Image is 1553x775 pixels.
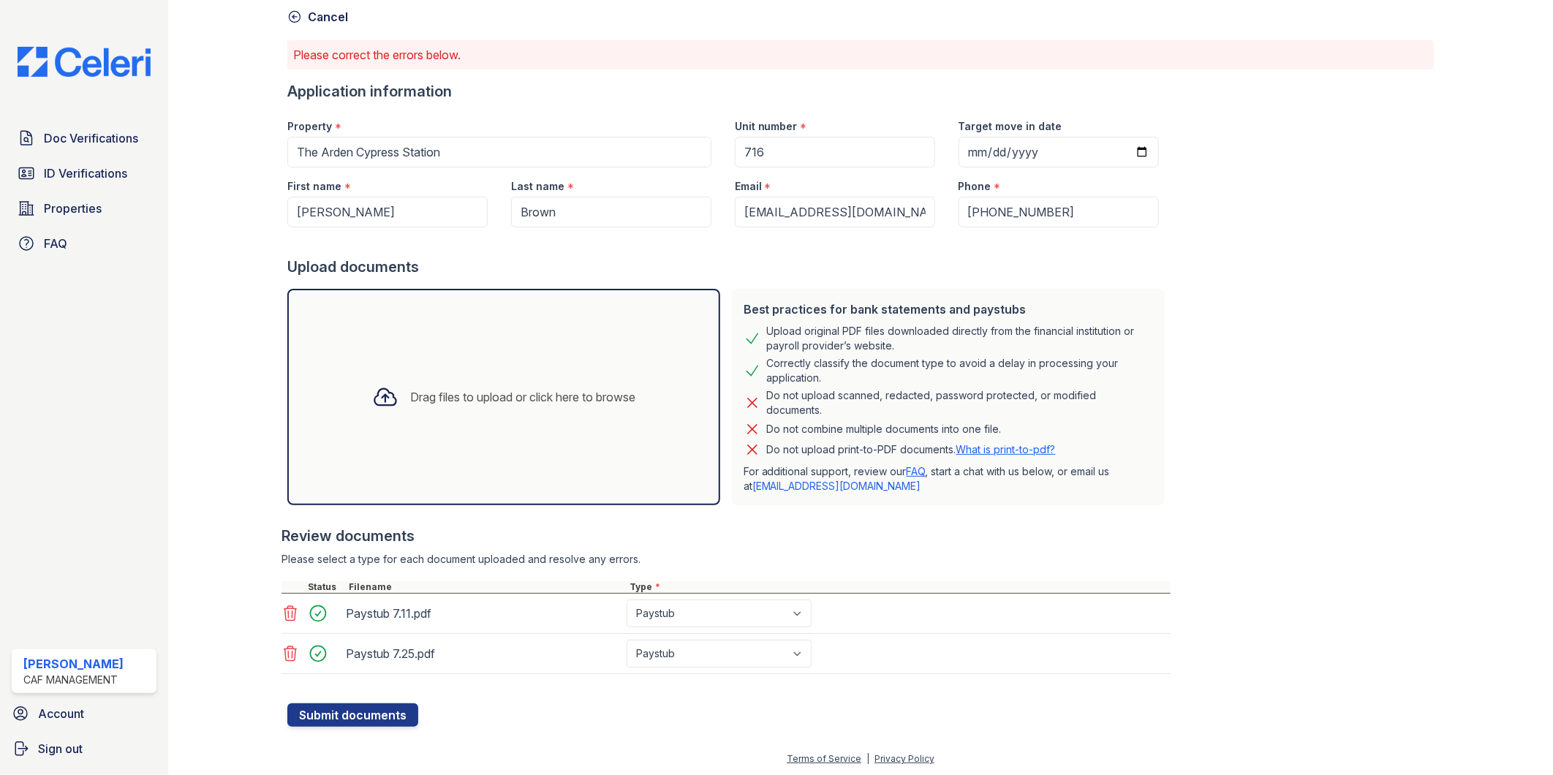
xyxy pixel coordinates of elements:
label: Email [735,179,762,194]
div: Best practices for bank statements and paystubs [744,300,1153,318]
span: Sign out [38,740,83,757]
a: What is print-to-pdf? [956,443,1056,455]
a: ID Verifications [12,159,156,188]
a: [EMAIL_ADDRESS][DOMAIN_NAME] [752,480,921,492]
a: FAQ [12,229,156,258]
div: Review documents [281,526,1171,546]
div: Do not upload scanned, redacted, password protected, or modified documents. [767,388,1153,417]
div: Filename [346,581,627,593]
a: Sign out [6,734,162,763]
label: Property [287,119,332,134]
label: Last name [511,179,564,194]
a: Terms of Service [787,753,861,764]
div: Paystub 7.25.pdf [346,642,621,665]
label: First name [287,179,341,194]
a: Cancel [287,8,348,26]
div: Upload original PDF files downloaded directly from the financial institution or payroll provider’... [767,324,1153,353]
div: Please select a type for each document uploaded and resolve any errors. [281,552,1171,567]
p: Do not upload print-to-PDF documents. [767,442,1056,457]
span: Doc Verifications [44,129,138,147]
p: For additional support, review our , start a chat with us below, or email us at [744,464,1153,494]
div: Drag files to upload or click here to browse [410,388,635,406]
div: Status [305,581,346,593]
div: [PERSON_NAME] [23,655,124,673]
div: | [866,753,869,764]
span: ID Verifications [44,165,127,182]
div: Application information [287,81,1171,102]
span: Account [38,705,84,722]
a: FAQ [907,465,926,477]
img: CE_Logo_Blue-a8612792a0a2168367f1c8372b55b34899dd931a85d93a1a3d3e32e68fde9ad4.png [6,47,162,77]
label: Unit number [735,119,798,134]
a: Properties [12,194,156,223]
div: Upload documents [287,257,1171,277]
span: FAQ [44,235,67,252]
label: Phone [959,179,991,194]
a: Doc Verifications [12,124,156,153]
a: Privacy Policy [874,753,934,764]
div: Correctly classify the document type to avoid a delay in processing your application. [767,356,1153,385]
span: Properties [44,200,102,217]
div: Do not combine multiple documents into one file. [767,420,1002,438]
a: Account [6,699,162,728]
div: CAF Management [23,673,124,687]
div: Paystub 7.11.pdf [346,602,621,625]
button: Submit documents [287,703,418,727]
div: Type [627,581,1171,593]
label: Target move in date [959,119,1062,134]
p: Please correct the errors below. [293,46,1429,64]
